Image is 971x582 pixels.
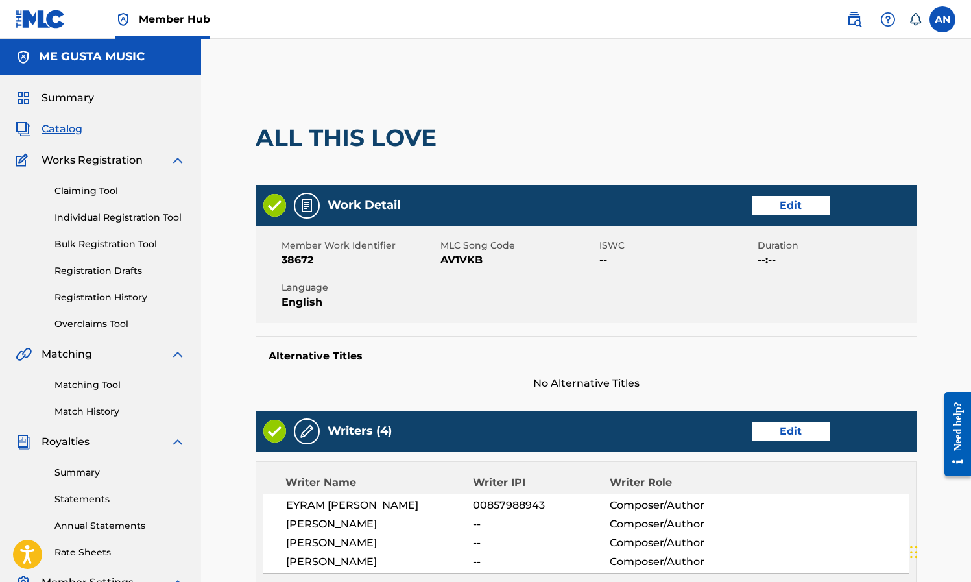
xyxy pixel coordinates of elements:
[328,198,400,213] h5: Work Detail
[263,194,286,217] img: Valid
[610,554,734,570] span: Composer/Author
[42,152,143,168] span: Works Registration
[42,346,92,362] span: Matching
[610,498,734,513] span: Composer/Author
[16,346,32,362] img: Matching
[473,498,610,513] span: 00857988943
[54,378,186,392] a: Matching Tool
[440,252,596,268] span: AV1VKB
[440,239,596,252] span: MLC Song Code
[54,317,186,331] a: Overclaims Tool
[875,6,901,32] div: Help
[610,535,734,551] span: Composer/Author
[16,121,82,137] a: CatalogCatalog
[846,12,862,27] img: search
[758,252,913,268] span: --:--
[16,10,66,29] img: MLC Logo
[54,184,186,198] a: Claiming Tool
[282,295,437,310] span: English
[16,434,31,450] img: Royalties
[752,422,830,441] a: Edit
[610,516,734,532] span: Composer/Author
[473,516,610,532] span: --
[929,6,955,32] div: User Menu
[909,13,922,26] div: Notifications
[599,239,755,252] span: ISWC
[758,239,913,252] span: Duration
[54,264,186,278] a: Registration Drafts
[599,252,755,268] span: --
[256,376,917,391] span: No Alternative Titles
[54,291,186,304] a: Registration History
[256,123,443,152] h2: ALL THIS LOVE
[610,475,734,491] div: Writer Role
[473,554,610,570] span: --
[299,424,315,439] img: Writers
[42,434,90,450] span: Royalties
[906,520,971,582] iframe: Chat Widget
[282,252,437,268] span: 38672
[170,346,186,362] img: expand
[286,498,473,513] span: EYRAM [PERSON_NAME]
[282,281,437,295] span: Language
[54,546,186,559] a: Rate Sheets
[54,492,186,506] a: Statements
[910,533,918,572] div: Drag
[286,535,473,551] span: [PERSON_NAME]
[54,405,186,418] a: Match History
[282,239,437,252] span: Member Work Identifier
[16,49,31,65] img: Accounts
[880,12,896,27] img: help
[328,424,392,439] h5: Writers (4)
[473,535,610,551] span: --
[16,90,94,106] a: SummarySummary
[269,350,904,363] h5: Alternative Titles
[170,152,186,168] img: expand
[16,90,31,106] img: Summary
[42,121,82,137] span: Catalog
[285,475,473,491] div: Writer Name
[42,90,94,106] span: Summary
[935,382,971,486] iframe: Resource Center
[139,12,210,27] span: Member Hub
[54,519,186,533] a: Annual Statements
[752,196,830,215] a: Edit
[473,475,610,491] div: Writer IPI
[286,516,473,532] span: [PERSON_NAME]
[263,420,286,443] img: Valid
[54,237,186,251] a: Bulk Registration Tool
[299,198,315,213] img: Work Detail
[115,12,131,27] img: Top Rightsholder
[841,6,867,32] a: Public Search
[16,121,31,137] img: Catalog
[54,466,186,479] a: Summary
[54,211,186,224] a: Individual Registration Tool
[39,49,145,64] h5: ME GUSTA MUSIC
[286,554,473,570] span: [PERSON_NAME]
[16,152,32,168] img: Works Registration
[170,434,186,450] img: expand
